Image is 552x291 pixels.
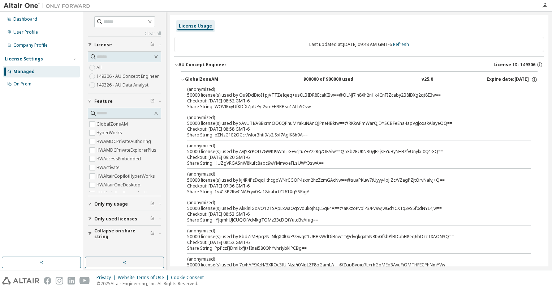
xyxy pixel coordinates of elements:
[187,143,514,155] div: 50000 license(s) used by /wJYRrPOD7GWKI9WmTG+vcjtuY+Yz2Rg/OEAiw==@53b2RUKN30yJE2jsFYuByN+BzfvUnyl...
[96,137,152,146] label: HWAMDCPrivateAuthoring
[171,275,208,281] div: Cookie Consent
[187,86,514,98] div: 50000 license(s) used by Ou9DdBioI1pjVTTZeIqeq+us0LBIDR8EcakIBw==@OLNJ7in8Xh2nHk4CnFIZcaby2B8lBXg...
[187,114,514,126] div: 50000 license(s) used by xAvUTI/A8BxrmOO0QPhuMYakuNAnQjPneHBktw==@RKkwPmWarQjDYSCBFeEha4apVgjoxak...
[96,281,208,287] p: © 2025 Altair Engineering, Inc. All Rights Reserved.
[187,245,514,251] div: Share String: PpPczFJDmHxfjt+fInai580OhYvhrIybklPCBg==
[303,76,368,83] div: 900000 of 900000 used
[493,62,535,68] span: License ID: 149306
[487,76,538,83] div: Expire date: [DATE]
[393,41,409,47] a: Refresh
[96,63,103,72] label: All
[88,31,161,37] a: Clear all
[13,81,31,87] div: On Prem
[150,201,155,207] span: Clear filter
[88,93,161,109] button: Feature
[187,171,514,183] div: 50000 license(s) used by kj4R4PzDqqHthcgpWNrCGOP4zkm2hzZzmGAcNw==@suaPKuw7tUyyy4pJiZc/VZagPZJtOrv...
[187,143,514,149] p: (anonymized)
[187,183,514,189] div: Checkout: [DATE] 07:36 GMT-6
[187,256,514,262] p: (anonymized)
[187,171,514,177] p: (anonymized)
[150,216,155,222] span: Clear filter
[422,76,433,83] div: v25.0
[187,86,514,92] p: (anonymized)
[96,146,158,155] label: HWAMDCPrivateExplorerPlus
[4,2,94,9] img: Altair One
[174,57,544,73] button: AU Concept EngineerLicense ID: 149306
[187,114,514,121] p: (anonymized)
[96,72,160,81] label: 149306 - AU Concept Engineer
[13,69,35,75] div: Managed
[187,126,514,132] div: Checkout: [DATE] 08:58 GMT-6
[13,42,48,48] div: Company Profile
[94,201,128,207] span: Only my usage
[187,98,514,104] div: Checkout: [DATE] 08:52 GMT-6
[94,98,113,104] span: Feature
[96,128,124,137] label: HyperWorks
[187,155,514,160] div: Checkout: [DATE] 09:20 GMT-6
[178,62,227,68] div: AU Concept Engineer
[88,211,161,227] button: Only used licenses
[96,181,142,189] label: HWAltairOneDesktop
[187,240,514,245] div: Checkout: [DATE] 08:52 GMT-6
[94,228,150,240] span: Collapse on share string
[13,16,37,22] div: Dashboard
[79,277,90,284] img: youtube.svg
[187,217,514,223] div: Share String: iYJqmhUJCUQOiVcMkgTOMz33cDQtYutd3vAfug==
[187,211,514,217] div: Checkout: [DATE] 08:53 GMT-6
[94,42,112,48] span: License
[179,23,212,29] div: License Usage
[88,226,161,242] button: Collapse on share string
[96,155,142,163] label: HWAccessEmbedded
[2,277,39,284] img: altair_logo.svg
[96,120,129,128] label: GlobalZoneAM
[96,172,156,181] label: HWAltairCopilotHyperWorks
[96,275,118,281] div: Privacy
[187,132,514,138] div: Share String: eZNzG1E2OCcr/wlor3hti9/s2iSxl7AglK8h9A==
[5,56,43,62] div: License Settings
[44,277,51,284] img: facebook.svg
[88,196,161,212] button: Only my usage
[185,76,250,83] div: GlobalZoneAM
[13,29,38,35] div: User Profile
[94,216,137,222] span: Only used licenses
[187,199,514,211] div: 50000 license(s) used by AkRlniGo//O12TSApLxwaOqSvdukoJhQL5qE4A==@aKkzoPvplP3/FV9wJwGdYCXTq3vS5f0...
[187,228,514,234] p: (anonymized)
[56,277,63,284] img: instagram.svg
[187,256,514,268] div: 50000 license(s) used by 7cvhAP9XzH/BXRQc3fUjNza/i0NpLZF8qGamLA==@ZqpByoiq7L+rhGoMEg3AyuFiQMTHFEC...
[150,231,155,237] span: Clear filter
[187,160,514,166] div: Share String: HUZgVRGASnW8kufc8aoc9wYMmvxeFLsUWY3swA==
[187,199,514,206] p: (anonymized)
[174,37,544,52] div: Last updated at: [DATE] 09:48 AM GMT-6
[96,163,121,172] label: HWActivate
[88,37,161,53] button: License
[187,189,514,195] div: Share String: 1v41SP2RwCNAEryx0Ka18babrtZ261Xq5SRigA==
[150,42,155,48] span: Clear filter
[181,72,538,88] button: GlobalZoneAM900000 of 900000 usedv25.0Expire date:[DATE]
[150,98,155,104] span: Clear filter
[68,277,75,284] img: linkedin.svg
[118,275,171,281] div: Website Terms of Use
[187,228,514,240] div: 50000 license(s) used by RbdZiMHpqzNLNlgX0l0oP9ewgC1UBBsWdDiBnw==@dvqkgxt5N8t5GfkbPlBDbhH8eq6bDzc...
[96,81,150,89] label: 149326 - AU Data Analyst
[187,104,514,110] div: Share String: WOVIRxyUfKDfXZpUPyI2vrnFH3RBsn1ALhSCvw==
[96,189,156,198] label: HWAltairOneEnterpriseUser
